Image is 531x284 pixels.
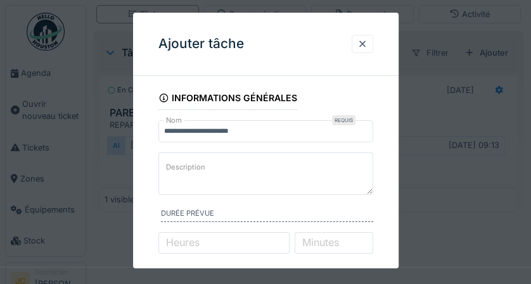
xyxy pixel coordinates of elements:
[161,208,373,222] label: Durée prévue
[158,36,244,52] h3: Ajouter tâche
[300,235,342,250] label: Minutes
[163,115,184,126] label: Nom
[163,159,208,175] label: Description
[158,89,298,110] div: Informations générales
[163,235,202,250] label: Heures
[332,115,355,125] div: Requis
